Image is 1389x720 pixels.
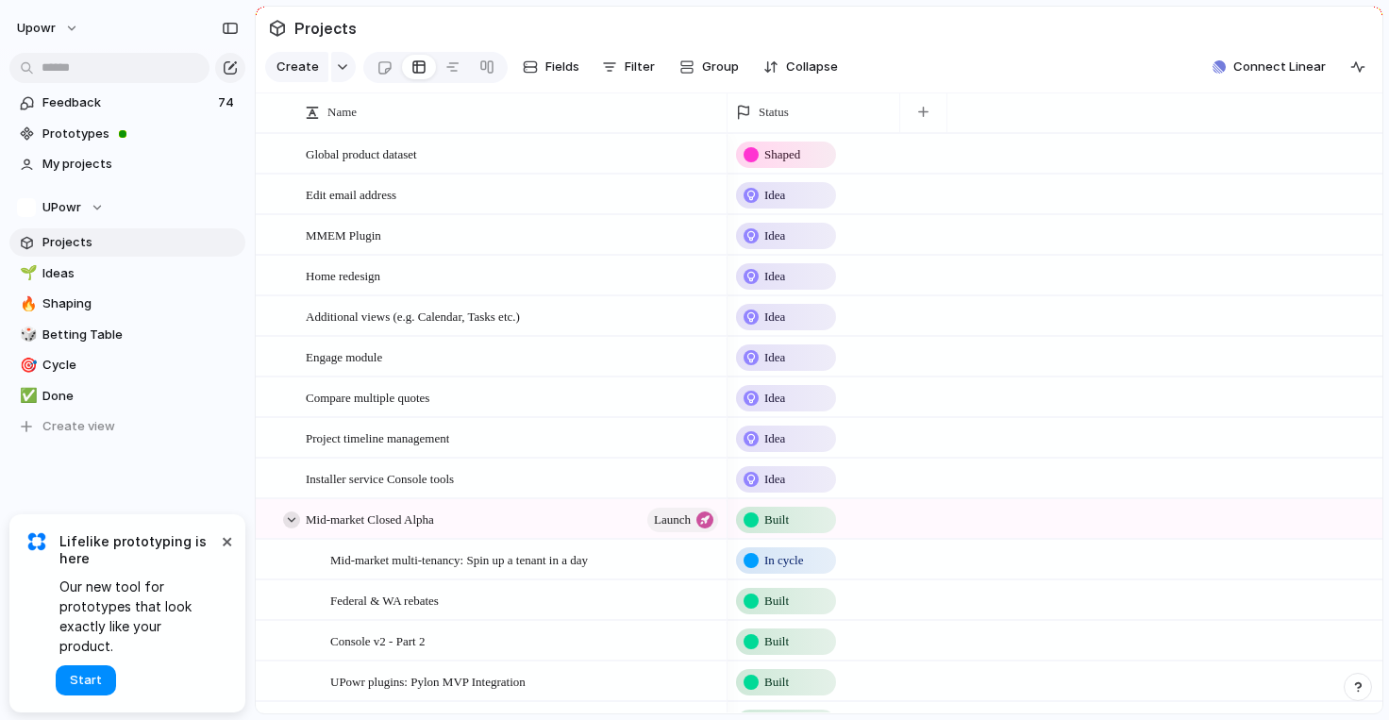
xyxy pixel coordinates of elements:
button: 🎲 [17,326,36,344]
span: Filter [625,58,655,76]
span: upowr [17,19,56,38]
span: Idea [764,308,785,327]
span: Additional views (e.g. Calendar, Tasks etc.) [306,305,520,327]
span: Console v2 - Part 2 [330,629,425,651]
a: 🎲Betting Table [9,321,245,349]
span: Installer service Console tools [306,467,454,489]
span: Edit email address [306,183,396,205]
span: Idea [764,267,785,286]
button: Connect Linear [1205,53,1333,81]
a: Feedback74 [9,89,245,117]
span: Mid-market multi-tenancy: Spin up a tenant in a day [330,548,588,570]
button: 🌱 [17,264,36,283]
span: Built [764,673,789,692]
button: Create [265,52,328,82]
span: UPowr [42,198,81,217]
span: Connect Linear [1233,58,1326,76]
span: Status [759,103,789,122]
button: Group [670,52,748,82]
span: Done [42,387,239,406]
span: Built [764,592,789,611]
span: Collapse [786,58,838,76]
div: 🎲 [20,324,33,345]
span: Create [276,58,319,76]
button: Start [56,665,116,695]
span: Prototypes [42,125,239,143]
a: Projects [9,228,245,257]
span: Idea [764,470,785,489]
button: launch [647,508,718,532]
a: ✅Done [9,382,245,410]
span: Create view [42,417,115,436]
span: Idea [764,348,785,367]
button: Dismiss [215,529,238,552]
span: launch [654,507,691,533]
a: 🔥Shaping [9,290,245,318]
span: Idea [764,389,785,408]
span: Federal & WA rebates [330,589,439,611]
span: Betting Table [42,326,239,344]
a: Prototypes [9,120,245,148]
span: Shaping [42,294,239,313]
a: 🌱Ideas [9,260,245,288]
button: UPowr [9,193,245,222]
span: Mid-market Closed Alpha [306,508,434,529]
a: 🎯Cycle [9,351,245,379]
span: Compare multiple quotes [306,386,429,408]
span: Cycle [42,356,239,375]
span: Idea [764,429,785,448]
span: Shaped [764,145,800,164]
span: UPowr plugins: Pylon MVP Integration [330,670,526,692]
span: MMEM Plugin [306,224,381,245]
button: Collapse [756,52,845,82]
span: Engage module [306,345,382,367]
button: Filter [594,52,662,82]
span: Home redesign [306,264,380,286]
button: 🔥 [17,294,36,313]
span: Fields [545,58,579,76]
span: Project timeline management [306,427,449,448]
span: Built [764,511,789,529]
span: Idea [764,226,785,245]
span: Projects [291,11,360,45]
div: 🌱 [20,262,33,284]
span: Name [327,103,357,122]
span: Built [764,632,789,651]
a: My projects [9,150,245,178]
span: Ideas [42,264,239,283]
span: Start [70,671,102,690]
span: Our new tool for prototypes that look exactly like your product. [59,577,217,656]
span: Group [702,58,739,76]
button: Create view [9,412,245,441]
span: My projects [42,155,239,174]
button: 🎯 [17,356,36,375]
div: ✅ [20,385,33,407]
div: 🎯 [20,355,33,377]
button: Fields [515,52,587,82]
span: Lifelike prototyping is here [59,533,217,567]
span: Idea [764,186,785,205]
span: In cycle [764,551,804,570]
span: Projects [42,233,239,252]
button: upowr [8,13,89,43]
button: ✅ [17,387,36,406]
span: 74 [218,93,238,112]
span: Global product dataset [306,142,417,164]
div: 🔥 [20,293,33,315]
span: Feedback [42,93,212,112]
